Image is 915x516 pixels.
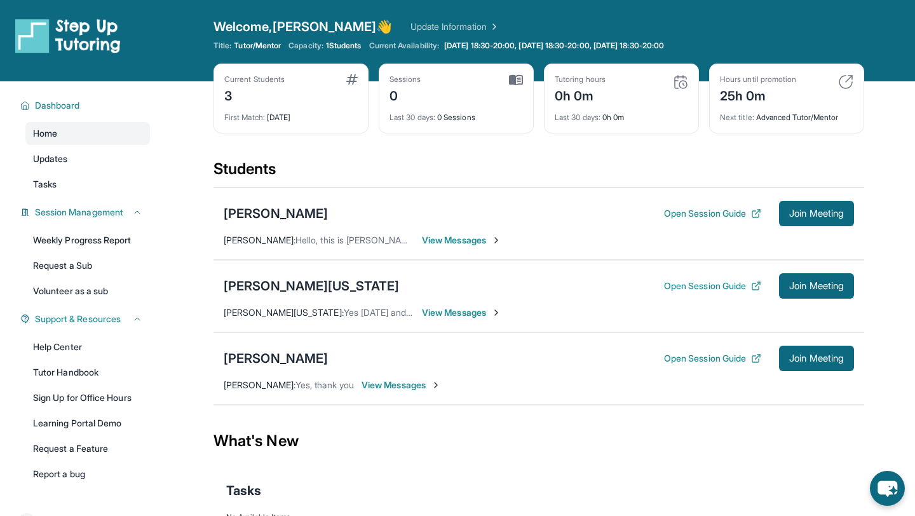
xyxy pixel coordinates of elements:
span: Session Management [35,206,123,219]
span: Updates [33,153,68,165]
a: Report a bug [25,463,150,485]
img: Chevron-Right [491,235,501,245]
div: Tutoring hours [555,74,606,85]
span: View Messages [422,234,501,247]
button: Join Meeting [779,346,854,371]
img: logo [15,18,121,53]
span: Home [33,127,57,140]
a: Volunteer as a sub [25,280,150,302]
div: Advanced Tutor/Mentor [720,105,853,123]
button: Support & Resources [30,313,142,325]
div: 0h 0m [555,105,688,123]
button: Open Session Guide [664,207,761,220]
div: 0 Sessions [390,105,523,123]
span: First Match : [224,112,265,122]
div: [PERSON_NAME][US_STATE] [224,277,399,295]
button: Open Session Guide [664,280,761,292]
div: 0h 0m [555,85,606,105]
div: 3 [224,85,285,105]
span: [DATE] 18:30-20:00, [DATE] 18:30-20:00, [DATE] 18:30-20:00 [444,41,664,51]
span: Yes, thank you [295,379,354,390]
span: View Messages [362,379,441,391]
span: Yes [DATE] and [DATE] work for us. [344,307,486,318]
span: Dashboard [35,99,80,112]
img: card [673,74,688,90]
span: Join Meeting [789,282,844,290]
button: Session Management [30,206,142,219]
a: Help Center [25,336,150,358]
img: Chevron-Right [491,308,501,318]
span: Next title : [720,112,754,122]
a: Request a Feature [25,437,150,460]
span: Last 30 days : [390,112,435,122]
span: View Messages [422,306,501,319]
div: Hours until promotion [720,74,796,85]
div: [PERSON_NAME] [224,350,328,367]
img: Chevron-Right [431,380,441,390]
a: Updates [25,147,150,170]
span: [PERSON_NAME] : [224,234,295,245]
span: [PERSON_NAME] : [224,379,295,390]
span: Join Meeting [789,210,844,217]
a: Update Information [410,20,499,33]
button: chat-button [870,471,905,506]
span: Tasks [33,178,57,191]
button: Dashboard [30,99,142,112]
img: Chevron Right [487,20,499,33]
span: Welcome, [PERSON_NAME] 👋 [213,18,393,36]
a: [DATE] 18:30-20:00, [DATE] 18:30-20:00, [DATE] 18:30-20:00 [442,41,667,51]
a: Tasks [25,173,150,196]
img: card [509,74,523,86]
a: Request a Sub [25,254,150,277]
span: [PERSON_NAME][US_STATE] : [224,307,344,318]
span: Last 30 days : [555,112,600,122]
a: Learning Portal Demo [25,412,150,435]
span: Title: [213,41,231,51]
span: Tasks [226,482,261,499]
a: Tutor Handbook [25,361,150,384]
div: [DATE] [224,105,358,123]
span: Tutor/Mentor [234,41,281,51]
div: [PERSON_NAME] [224,205,328,222]
span: 1 Students [326,41,362,51]
span: Join Meeting [789,355,844,362]
div: 25h 0m [720,85,796,105]
img: card [346,74,358,85]
button: Open Session Guide [664,352,761,365]
a: Home [25,122,150,145]
button: Join Meeting [779,273,854,299]
div: What's New [213,413,864,469]
a: Sign Up for Office Hours [25,386,150,409]
img: card [838,74,853,90]
span: Current Availability: [369,41,439,51]
div: Sessions [390,74,421,85]
span: Capacity: [288,41,323,51]
div: Current Students [224,74,285,85]
div: 0 [390,85,421,105]
div: Students [213,159,864,187]
span: Support & Resources [35,313,121,325]
a: Weekly Progress Report [25,229,150,252]
button: Join Meeting [779,201,854,226]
